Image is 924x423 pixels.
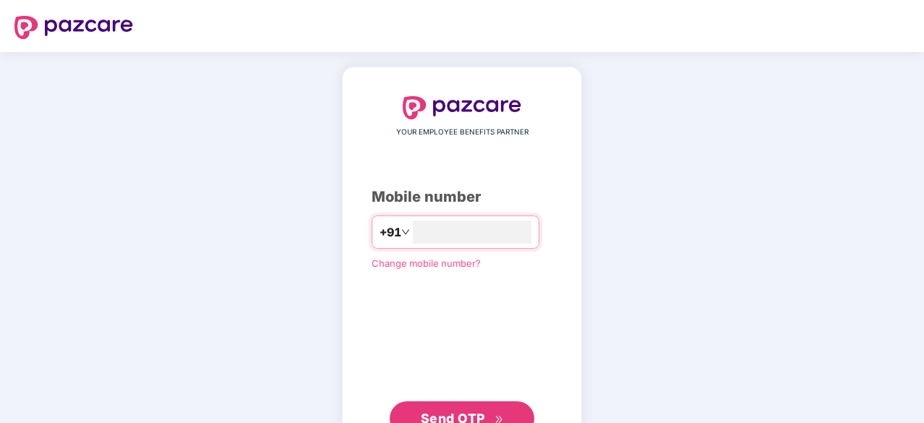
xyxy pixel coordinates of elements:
span: +91 [380,223,401,242]
img: logo [403,96,521,119]
span: down [401,228,410,236]
div: Mobile number [372,186,552,208]
a: Change mobile number? [372,257,481,269]
span: YOUR EMPLOYEE BENEFITS PARTNER [396,127,529,138]
img: logo [14,16,133,39]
